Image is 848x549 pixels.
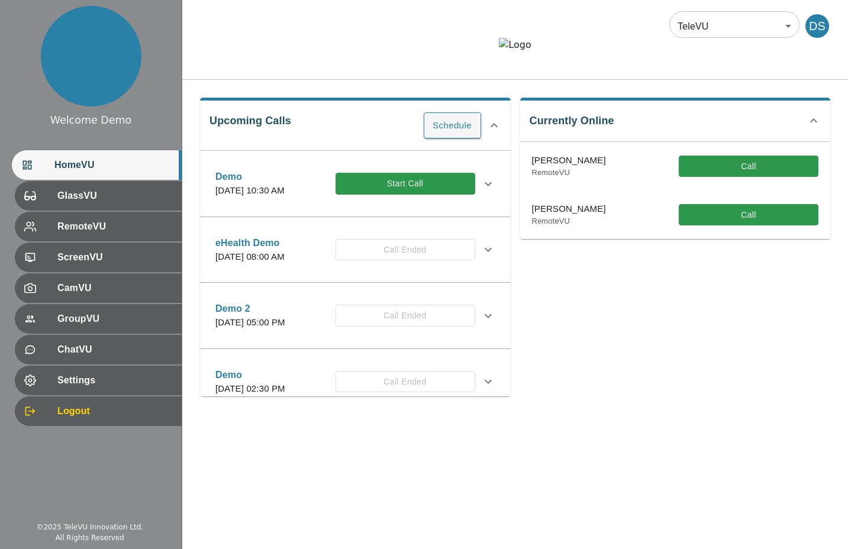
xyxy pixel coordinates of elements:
p: Demo [215,170,285,184]
button: Schedule [424,112,481,138]
div: GlassVU [15,181,182,211]
div: DS [805,14,829,38]
p: [DATE] 02:30 PM [215,382,285,396]
button: Call [679,156,818,177]
span: CamVU [57,281,172,295]
p: eHealth Demo [215,236,285,250]
span: RemoteVU [57,219,172,234]
p: [PERSON_NAME] [532,202,606,216]
p: RemoteVU [532,167,606,179]
div: Logout [15,396,182,426]
img: profile.png [41,6,141,106]
div: TeleVU [669,9,799,43]
span: GroupVU [57,312,172,326]
p: [DATE] 05:00 PM [215,316,285,330]
span: Settings [57,373,172,387]
p: Demo 2 [215,302,285,316]
span: Logout [57,404,172,418]
p: [DATE] 10:30 AM [215,184,285,198]
div: Settings [15,366,182,395]
div: Welcome Demo [50,112,132,128]
p: Demo [215,368,285,382]
div: Demo 2[DATE] 05:00 PMCall Ended [206,295,505,337]
div: © 2025 TeleVU Innovation Ltd. [36,522,143,532]
span: ChatVU [57,343,172,357]
div: CamVU [15,273,182,303]
p: RemoteVU [532,215,606,227]
div: ChatVU [15,335,182,364]
p: [DATE] 08:00 AM [215,250,285,264]
span: ScreenVU [57,250,172,264]
span: HomeVU [54,158,172,172]
div: RemoteVU [15,212,182,241]
div: HomeVU [12,150,182,180]
p: [PERSON_NAME] [532,154,606,167]
button: Call [679,204,818,226]
div: eHealth Demo[DATE] 08:00 AMCall Ended [206,229,505,271]
span: GlassVU [57,189,172,203]
div: Demo[DATE] 10:30 AMStart Call [206,163,505,205]
div: GroupVU [15,304,182,334]
img: Logo [499,38,531,52]
div: ScreenVU [15,243,182,272]
div: Demo[DATE] 02:30 PMCall Ended [206,361,505,403]
div: All Rights Reserved [56,532,124,543]
button: Start Call [336,173,475,195]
